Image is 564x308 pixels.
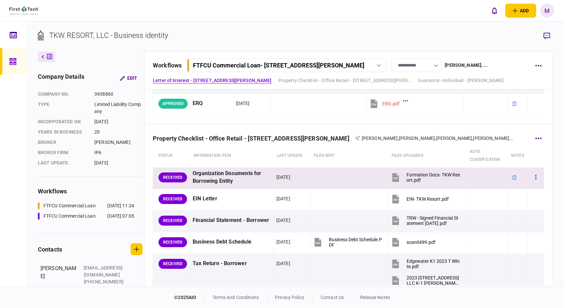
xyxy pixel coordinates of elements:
img: client company logo [9,6,39,15]
div: incorporated on [38,118,88,125]
button: 2023 7004 Perry Creek Rd LLC K-1 Thomas White.pdf [391,273,460,288]
button: FTFCU Commercial Loan- [STREET_ADDRESS][PERSON_NAME] [187,58,386,72]
th: last update [274,144,310,167]
a: Guarantor- Individual - [PERSON_NAME] [418,77,504,84]
span: [PERSON_NAME] [473,136,509,141]
div: Broker [38,139,88,146]
span: , [398,136,399,141]
button: Edit [115,72,142,84]
a: release notes [360,295,390,300]
div: workflows [153,61,182,70]
div: IPA [94,149,142,156]
a: contact us [321,295,344,300]
div: [DATE] [276,195,290,202]
div: TKW RESORT, LLC - Business identity [49,30,168,41]
div: FTFCU Commercial Loan [44,202,96,209]
div: FTFCU Commercial Loan - [STREET_ADDRESS][PERSON_NAME] [193,62,364,69]
span: ... [509,135,513,142]
div: 2023 7004 Perry Creek Rd LLC K-1 Thomas White.pdf [407,275,460,286]
div: company no. [38,91,88,98]
div: Type [38,101,88,115]
span: [PERSON_NAME] [436,136,472,141]
div: Formation Docs- TKW Resort.pdf [407,172,460,183]
div: workflows [38,187,142,196]
div: [EMAIL_ADDRESS][DOMAIN_NAME] [84,264,127,278]
button: Formation Docs- TKW Resort.pdf [391,170,460,185]
th: files sent [310,144,388,167]
div: APPROVED [158,99,188,109]
th: Information item [190,144,274,167]
div: Organization Documents for Borrowing Entity [193,170,271,185]
button: EIN- TKW Resort.pdf [391,191,449,206]
div: broker firm [38,149,88,156]
a: terms and conditions [213,295,259,300]
span: [PERSON_NAME] [362,136,398,141]
button: Business Debt Schedule.PDF [313,235,383,250]
div: EIN- TKW Resort.pdf [407,196,449,202]
button: M [540,4,554,18]
div: scan0499.pdf [407,240,435,245]
div: [DATE] [276,260,290,267]
div: [DATE] [276,174,290,180]
th: Files uploaded [388,144,466,167]
div: [DATE] 07:05 [107,213,134,220]
button: open adding identity options [505,4,536,18]
div: [DATE] [94,159,142,166]
div: Property Checklist - Office Retail - [STREET_ADDRESS][PERSON_NAME] [153,135,355,142]
div: RECEIVED [158,194,187,204]
div: 3938860 [94,91,142,98]
div: Business Debt Schedule [193,235,271,250]
a: FTFCU Commercial Loan[DATE] 11:34 [38,202,134,209]
span: , [435,136,436,141]
div: [DATE] [276,239,290,245]
button: TRW - Signed Financial Statement 3-6-25.pdf [391,213,460,228]
button: scan0499.pdf [391,235,435,250]
div: [DATE] [236,100,250,107]
div: [PERSON_NAME] [94,139,142,146]
th: status [153,144,190,167]
div: © 2025 AIO [174,294,205,301]
span: [PERSON_NAME] [399,136,435,141]
th: auto classification [466,144,508,167]
div: last update [38,159,88,166]
button: open notifications list [487,4,501,18]
div: Limited Liability Company [94,101,142,115]
a: Property Checklist - Office Retail - [STREET_ADDRESS][PERSON_NAME] [278,77,411,84]
div: Tax Return - Borrower [193,256,271,271]
a: Letter of Interest - [STREET_ADDRESS][PERSON_NAME] [153,77,272,84]
th: notes [508,144,527,167]
button: Edgewater K1 2023 T White.pdf [391,256,460,271]
div: ERQ.pdf [382,101,400,106]
div: EIN Letter [193,191,271,206]
div: RECEIVED [158,259,187,269]
div: Financial Statement - Borrower [193,213,271,228]
div: years in business [38,129,88,136]
div: [PERSON_NAME] , ... [445,62,487,69]
div: RECEIVED [158,237,187,247]
div: [DATE] 11:34 [107,202,134,209]
div: Business Debt Schedule.PDF [329,237,383,248]
a: privacy policy [275,295,304,300]
div: contacts [38,245,62,254]
div: company details [38,72,84,84]
div: RECEIVED [158,172,187,182]
div: [DATE] [94,118,142,125]
div: FTFCU Commercial Loan [44,213,96,220]
span: , [472,136,473,141]
div: 20 [94,129,142,136]
div: Kate White,J. Timothy Bak [362,135,514,142]
div: [PERSON_NAME] [41,264,77,292]
button: ERQ.pdf [369,96,406,111]
div: Edgewater K1 2023 T White.pdf [407,258,460,269]
div: [PHONE_NUMBER] [84,278,127,285]
a: FTFCU Commercial Loan[DATE] 07:05 [38,213,134,220]
div: ERQ [193,96,231,111]
div: RECEIVED [158,216,187,226]
div: TRW - Signed Financial Statement 3-6-25.pdf [407,215,460,226]
div: [DATE] [276,217,290,224]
